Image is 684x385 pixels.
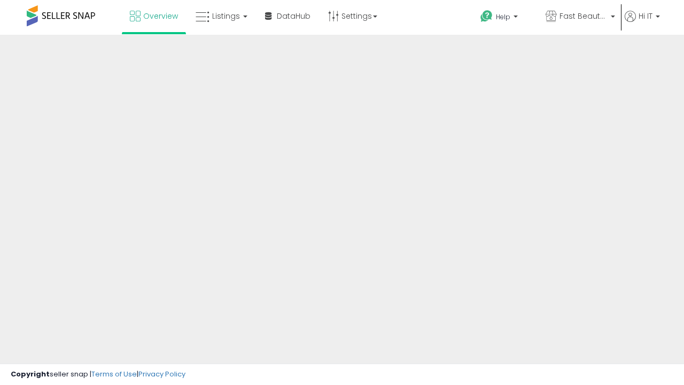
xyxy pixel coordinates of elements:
[625,11,660,35] a: Hi IT
[11,369,185,380] div: seller snap | |
[559,11,608,21] span: Fast Beauty ([GEOGRAPHIC_DATA])
[91,369,137,379] a: Terms of Use
[143,11,178,21] span: Overview
[496,12,510,21] span: Help
[11,369,50,379] strong: Copyright
[472,2,536,35] a: Help
[138,369,185,379] a: Privacy Policy
[480,10,493,23] i: Get Help
[639,11,652,21] span: Hi IT
[277,11,310,21] span: DataHub
[212,11,240,21] span: Listings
